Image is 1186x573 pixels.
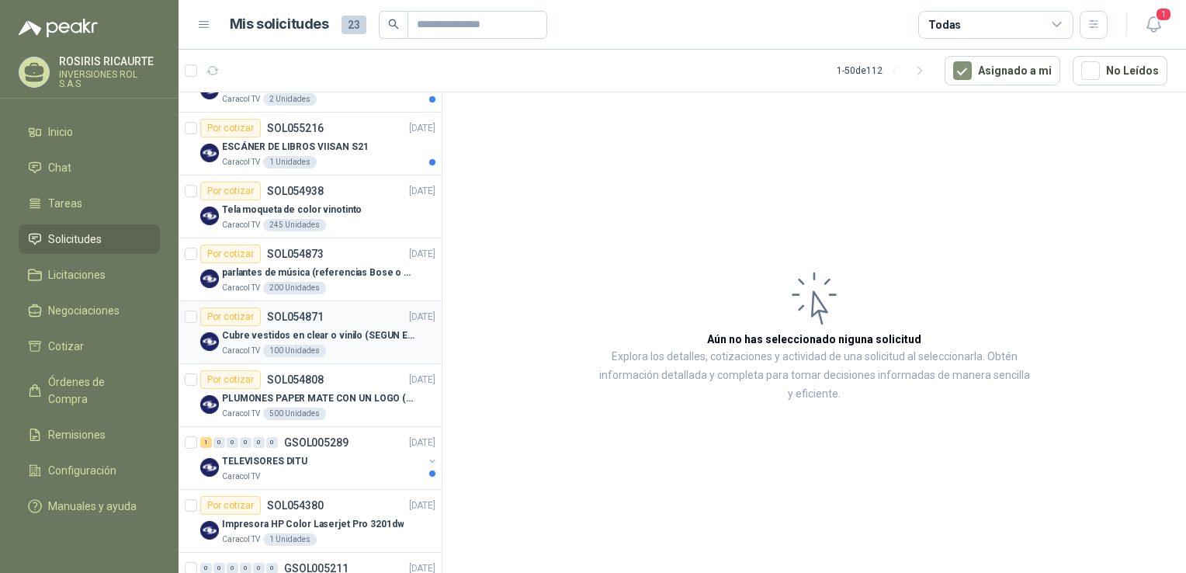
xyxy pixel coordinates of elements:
p: Caracol TV [222,282,260,294]
div: Por cotizar [200,370,261,389]
div: Por cotizar [200,119,261,137]
p: SOL055216 [267,123,324,134]
p: Caracol TV [222,345,260,357]
img: Company Logo [200,207,219,225]
button: Asignado a mi [945,56,1060,85]
p: SOL054871 [267,311,324,322]
a: Manuales y ayuda [19,491,160,521]
a: Negociaciones [19,296,160,325]
a: Por cotizarSOL054808[DATE] Company LogoPLUMONES PAPER MATE CON UN LOGO (SEGUN REF.ADJUNTA)Caracol... [179,364,442,427]
div: Por cotizar [200,496,261,515]
div: 0 [266,437,278,448]
p: SOL054873 [267,248,324,259]
div: 200 Unidades [263,282,326,294]
p: Cubre vestidos en clear o vinilo (SEGUN ESPECIFICACIONES DEL ADJUNTO) [222,328,415,343]
div: 1 - 50 de 112 [837,58,932,83]
p: [DATE] [409,436,435,450]
button: No Leídos [1073,56,1167,85]
a: Chat [19,153,160,182]
p: TELEVISORES DITU [222,454,307,469]
div: 100 Unidades [263,345,326,357]
img: Company Logo [200,395,219,414]
button: 1 [1139,11,1167,39]
p: [DATE] [409,247,435,262]
span: Órdenes de Compra [48,373,145,408]
a: Inicio [19,117,160,147]
div: Por cotizar [200,307,261,326]
p: Caracol TV [222,471,260,483]
img: Company Logo [200,269,219,288]
div: 500 Unidades [263,408,326,420]
img: Company Logo [200,458,219,477]
span: 1 [1155,7,1172,22]
p: SOL054380 [267,500,324,511]
p: [DATE] [409,184,435,199]
img: Company Logo [200,144,219,162]
p: SOL054808 [267,374,324,385]
span: Tareas [48,195,82,212]
p: Tela moqueta de color vinotinto [222,203,362,217]
p: PLUMONES PAPER MATE CON UN LOGO (SEGUN REF.ADJUNTA) [222,391,415,406]
a: Configuración [19,456,160,485]
div: Por cotizar [200,245,261,263]
p: [DATE] [409,498,435,513]
a: Por cotizarSOL054873[DATE] Company Logoparlantes de música (referencias Bose o Alexa) CON MARCACI... [179,238,442,301]
div: 0 [213,437,225,448]
span: Inicio [48,123,73,141]
p: INVERSIONES ROL S.A.S [59,70,160,89]
img: Logo peakr [19,19,98,37]
div: 0 [240,437,251,448]
h3: Aún no has seleccionado niguna solicitud [707,331,921,348]
p: Caracol TV [222,93,260,106]
a: Por cotizarSOL055216[DATE] Company LogoESCÁNER DE LIBROS VIISAN S21Caracol TV1 Unidades [179,113,442,175]
div: Por cotizar [200,182,261,200]
a: Por cotizarSOL054871[DATE] Company LogoCubre vestidos en clear o vinilo (SEGUN ESPECIFICACIONES D... [179,301,442,364]
a: 1 0 0 0 0 0 GSOL005289[DATE] Company LogoTELEVISORES DITUCaracol TV [200,433,439,483]
div: 1 [200,437,212,448]
p: SOL054938 [267,186,324,196]
a: Órdenes de Compra [19,367,160,414]
p: [DATE] [409,310,435,325]
a: Solicitudes [19,224,160,254]
div: 0 [227,437,238,448]
img: Company Logo [200,332,219,351]
span: 23 [342,16,366,34]
h1: Mis solicitudes [230,13,329,36]
p: [DATE] [409,373,435,387]
p: Caracol TV [222,533,260,546]
a: Cotizar [19,332,160,361]
p: Caracol TV [222,156,260,168]
div: Todas [928,16,961,33]
span: Licitaciones [48,266,106,283]
a: Licitaciones [19,260,160,290]
img: Company Logo [200,521,219,540]
p: GSOL005289 [284,437,349,448]
p: [DATE] [409,121,435,136]
span: Manuales y ayuda [48,498,137,515]
span: Remisiones [48,426,106,443]
a: Por cotizarSOL054380[DATE] Company LogoImpresora HP Color Laserjet Pro 3201dwCaracol TV1 Unidades [179,490,442,553]
a: Por cotizarSOL054938[DATE] Company LogoTela moqueta de color vinotintoCaracol TV245 Unidades [179,175,442,238]
a: Tareas [19,189,160,218]
p: ESCÁNER DE LIBROS VIISAN S21 [222,140,369,155]
div: 0 [253,437,265,448]
p: Caracol TV [222,408,260,420]
div: 2 Unidades [263,93,317,106]
div: 1 Unidades [263,156,317,168]
span: Negociaciones [48,302,120,319]
span: Solicitudes [48,231,102,248]
div: 1 Unidades [263,533,317,546]
span: Configuración [48,462,116,479]
span: Cotizar [48,338,84,355]
p: ROSIRIS RICAURTE [59,56,160,67]
p: Impresora HP Color Laserjet Pro 3201dw [222,517,404,532]
p: parlantes de música (referencias Bose o Alexa) CON MARCACION 1 LOGO (Mas datos en el adjunto) [222,266,415,280]
div: 245 Unidades [263,219,326,231]
span: Chat [48,159,71,176]
p: Caracol TV [222,219,260,231]
span: search [388,19,399,30]
a: Remisiones [19,420,160,450]
p: Explora los detalles, cotizaciones y actividad de una solicitud al seleccionarla. Obtén informaci... [598,348,1031,404]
